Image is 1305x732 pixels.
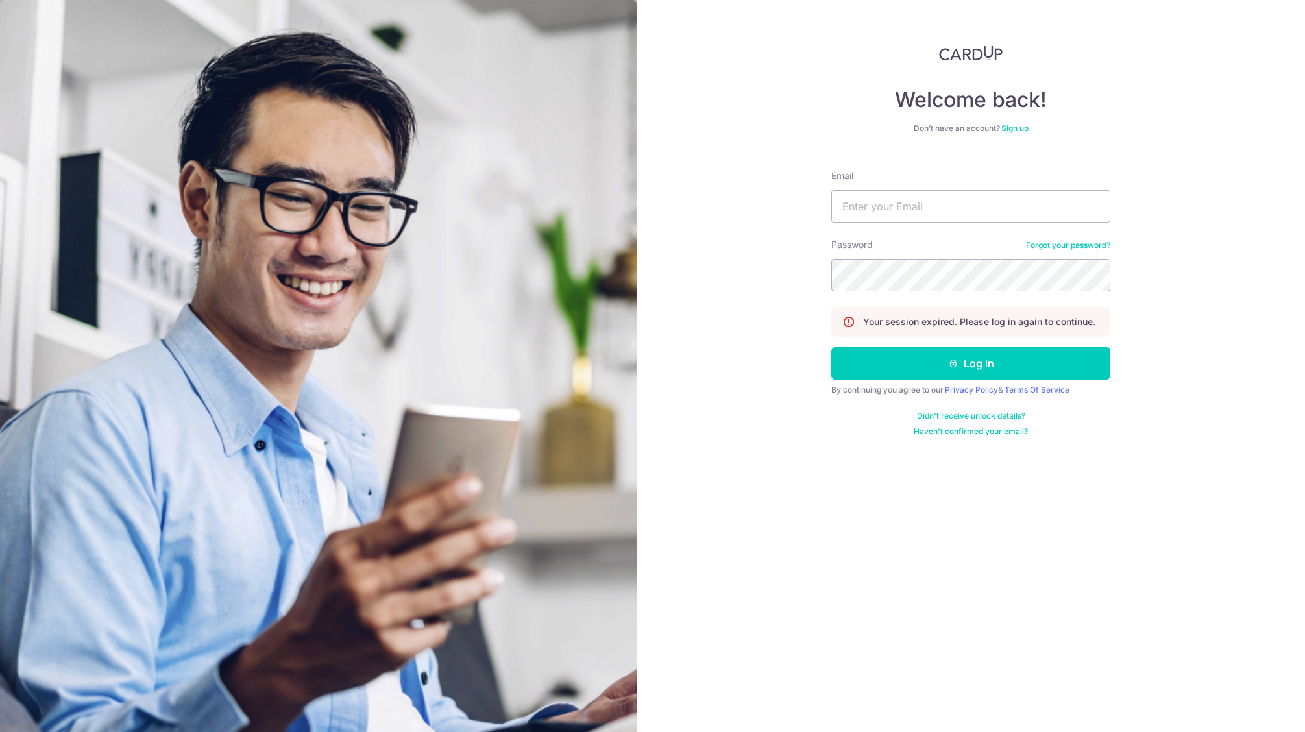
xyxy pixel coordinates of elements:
[831,123,1110,134] div: Don’t have an account?
[914,426,1028,437] a: Haven't confirmed your email?
[831,238,873,251] label: Password
[831,347,1110,380] button: Log in
[831,87,1110,113] h4: Welcome back!
[863,315,1095,328] p: Your session expired. Please log in again to continue.
[831,190,1110,223] input: Enter your Email
[831,169,853,182] label: Email
[939,45,1003,61] img: CardUp Logo
[917,411,1025,421] a: Didn't receive unlock details?
[831,385,1110,395] div: By continuing you agree to our &
[945,385,998,395] a: Privacy Policy
[1001,123,1029,133] a: Sign up
[1005,385,1069,395] a: Terms Of Service
[1026,240,1110,250] a: Forgot your password?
